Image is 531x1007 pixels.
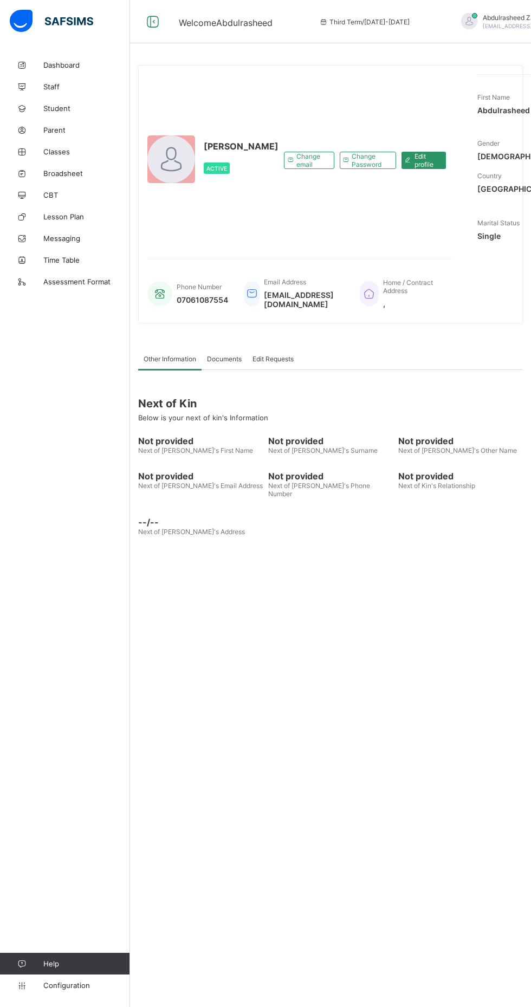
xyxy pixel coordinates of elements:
span: Phone Number [177,283,222,291]
span: Configuration [43,981,129,990]
span: Change Password [352,152,387,168]
span: Next of [PERSON_NAME]'s First Name [138,446,253,454]
span: Email Address [264,278,306,286]
span: Country [477,172,502,180]
span: [PERSON_NAME] [204,141,279,152]
span: First Name [477,93,510,101]
span: Gender [477,139,500,147]
span: Not provided [138,471,263,482]
span: session/term information [319,18,410,26]
span: Not provided [138,436,263,446]
span: Change email [296,152,326,168]
span: Next of Kin's Relationship [398,482,475,490]
span: Active [206,165,227,172]
span: Marital Status [477,219,520,227]
span: Edit Requests [252,355,294,363]
span: CBT [43,191,130,199]
span: Lesson Plan [43,212,130,221]
span: , [383,299,441,308]
span: Home / Contract Address [383,278,433,295]
span: Not provided [398,436,523,446]
span: Help [43,959,129,968]
span: Edit profile [415,152,438,168]
span: [EMAIL_ADDRESS][DOMAIN_NAME] [264,290,344,309]
span: Not provided [268,471,393,482]
span: Not provided [268,436,393,446]
span: Staff [43,82,130,91]
span: Time Table [43,256,130,264]
span: Next of Kin [138,397,523,410]
span: Other Information [144,355,196,363]
span: Messaging [43,234,130,243]
span: Next of [PERSON_NAME]'s Surname [268,446,378,454]
span: Next of [PERSON_NAME]'s Address [138,528,245,536]
span: Not provided [398,471,523,482]
span: Next of [PERSON_NAME]'s Email Address [138,482,263,490]
span: Welcome Abdulrasheed [179,17,273,28]
span: Broadsheet [43,169,130,178]
span: Documents [207,355,242,363]
span: Parent [43,126,130,134]
span: --/-- [138,517,263,528]
img: safsims [10,10,93,33]
span: Classes [43,147,130,156]
span: Assessment Format [43,277,130,286]
span: 07061087554 [177,295,228,304]
span: Next of [PERSON_NAME]'s Other Name [398,446,517,454]
span: Below is your next of kin's Information [138,413,268,422]
span: Next of [PERSON_NAME]'s Phone Number [268,482,370,498]
span: Student [43,104,130,113]
span: Dashboard [43,61,130,69]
